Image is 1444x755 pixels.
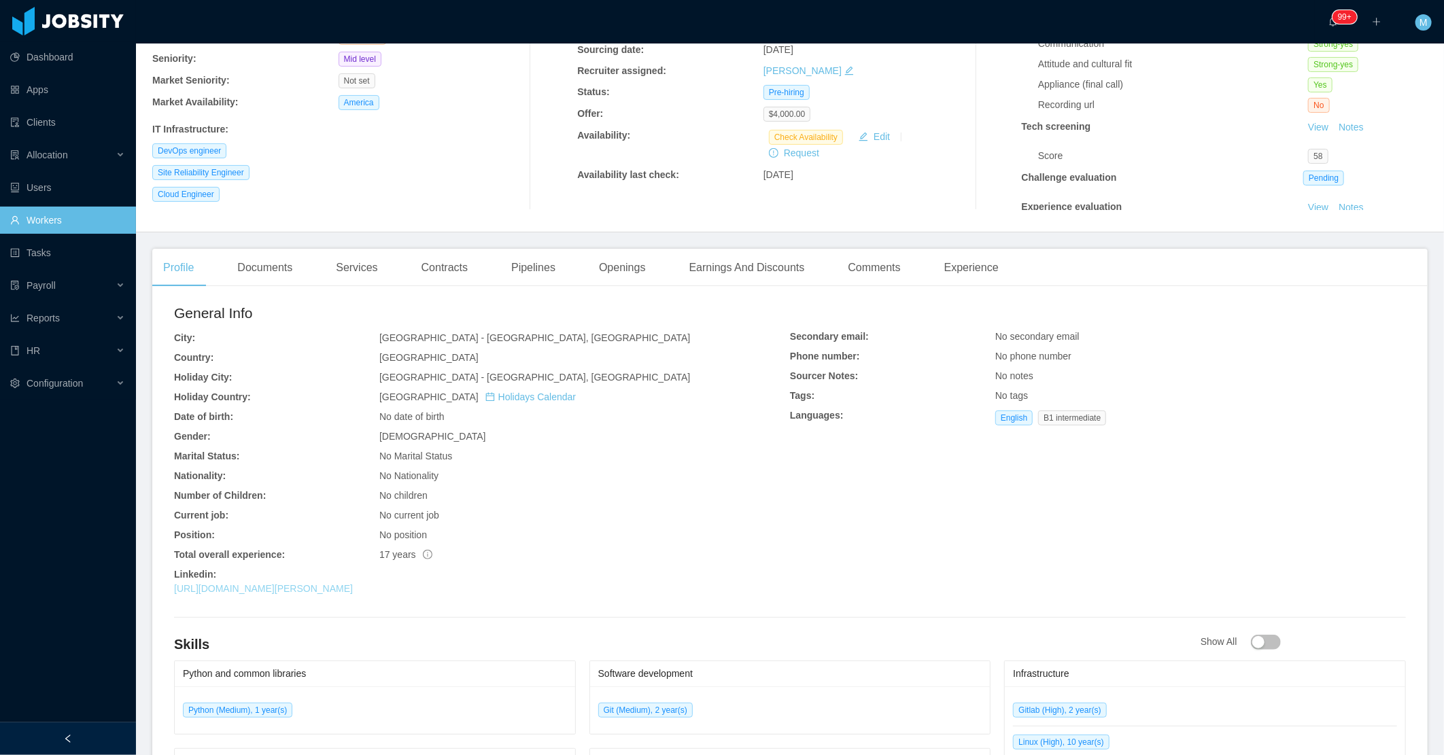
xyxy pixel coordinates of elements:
[174,635,1201,654] h4: Skills
[379,372,690,383] span: [GEOGRAPHIC_DATA] - [GEOGRAPHIC_DATA], [GEOGRAPHIC_DATA]
[577,86,609,97] b: Status:
[1201,636,1281,647] span: Show All
[152,53,196,64] b: Seniority:
[174,391,251,402] b: Holiday Country:
[339,73,375,88] span: Not set
[174,569,216,580] b: Linkedin:
[837,249,911,287] div: Comments
[678,249,816,287] div: Earnings And Discounts
[226,249,303,287] div: Documents
[1328,17,1338,27] i: icon: bell
[995,331,1080,342] span: No secondary email
[174,451,239,461] b: Marital Status:
[1038,410,1106,425] span: B1 intermediate
[379,352,479,363] span: [GEOGRAPHIC_DATA]
[10,239,125,266] a: icon: profileTasks
[577,65,666,76] b: Recruiter assigned:
[598,703,693,718] span: Git (Medium), 2 year(s)
[1013,661,1397,686] div: Infrastructure
[1022,172,1117,183] strong: Challenge evaluation
[763,169,793,180] span: [DATE]
[790,390,814,401] b: Tags:
[763,107,810,122] span: $4,000.00
[339,95,379,110] span: America
[174,470,226,481] b: Nationality:
[183,703,292,718] span: Python (Medium), 1 year(s)
[763,65,842,76] a: [PERSON_NAME]
[152,187,220,202] span: Cloud Engineer
[174,372,233,383] b: Holiday City:
[790,331,869,342] b: Secondary email:
[1303,202,1333,213] a: View
[1038,77,1308,92] div: Appliance (final call)
[485,392,495,402] i: icon: calendar
[10,174,125,201] a: icon: robotUsers
[1303,122,1333,133] a: View
[10,109,125,136] a: icon: auditClients
[174,549,285,560] b: Total overall experience:
[10,43,125,71] a: icon: pie-chartDashboard
[339,52,381,67] span: Mid level
[10,313,20,323] i: icon: line-chart
[10,76,125,103] a: icon: appstoreApps
[379,529,427,540] span: No position
[763,85,810,100] span: Pre-hiring
[500,249,566,287] div: Pipelines
[379,411,445,422] span: No date of birth
[379,470,439,481] span: No Nationality
[27,345,40,356] span: HR
[27,150,68,160] span: Allocation
[1022,201,1122,212] strong: Experience evaluation
[174,411,233,422] b: Date of birth:
[10,150,20,160] i: icon: solution
[1333,10,1357,24] sup: 2146
[1333,120,1369,136] button: Notes
[152,124,228,135] b: IT Infrastructure :
[1308,57,1358,72] span: Strong-yes
[995,410,1033,425] span: English
[10,207,125,234] a: icon: userWorkers
[1303,171,1344,186] span: Pending
[152,75,230,86] b: Market Seniority:
[379,391,576,402] span: [GEOGRAPHIC_DATA]
[10,379,20,388] i: icon: setting
[379,490,428,501] span: No children
[152,249,205,287] div: Profile
[588,249,657,287] div: Openings
[1038,98,1308,112] div: Recording url
[995,370,1033,381] span: No notes
[27,378,83,389] span: Configuration
[485,391,576,402] a: icon: calendarHolidays Calendar
[1038,57,1308,71] div: Attitude and cultural fit
[152,96,239,107] b: Market Availability:
[763,44,793,55] span: [DATE]
[844,66,854,75] i: icon: edit
[411,249,479,287] div: Contracts
[423,550,432,559] span: info-circle
[598,661,982,686] div: Software development
[174,490,266,501] b: Number of Children:
[174,583,353,594] a: [URL][DOMAIN_NAME][PERSON_NAME]
[174,332,195,343] b: City:
[577,130,630,141] b: Availability:
[995,351,1071,362] span: No phone number
[1013,735,1109,750] span: Linux (High), 10 year(s)
[10,346,20,355] i: icon: book
[379,332,690,343] span: [GEOGRAPHIC_DATA] - [GEOGRAPHIC_DATA], [GEOGRAPHIC_DATA]
[1308,77,1333,92] span: Yes
[1038,149,1308,163] div: Score
[1038,37,1308,51] div: Communication
[174,510,228,521] b: Current job:
[379,431,486,442] span: [DEMOGRAPHIC_DATA]
[1333,200,1369,216] button: Notes
[790,410,844,421] b: Languages:
[379,510,439,521] span: No current job
[27,280,56,291] span: Payroll
[577,44,644,55] b: Sourcing date:
[995,389,1406,403] div: No tags
[853,128,895,145] button: icon: editEdit
[379,549,432,560] span: 17 years
[10,281,20,290] i: icon: file-protect
[379,451,452,461] span: No Marital Status
[1022,121,1091,132] strong: Tech screening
